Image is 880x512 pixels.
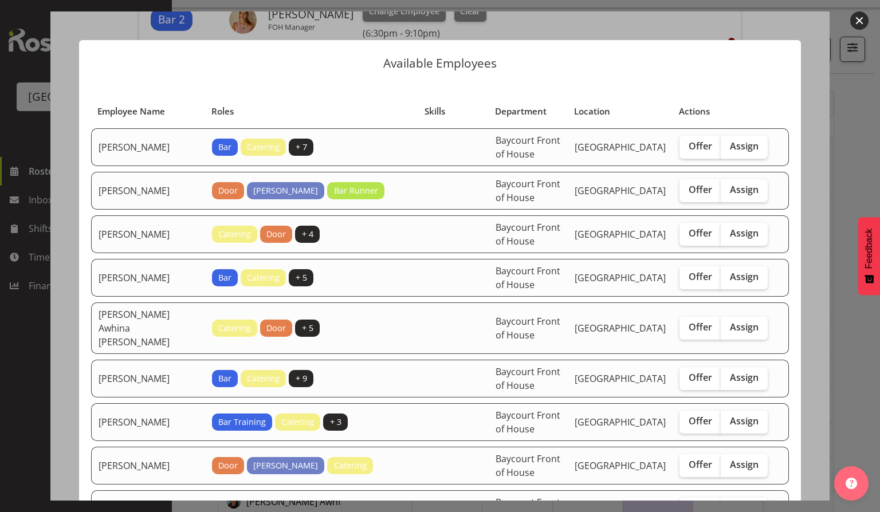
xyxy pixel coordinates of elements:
[575,228,666,241] span: [GEOGRAPHIC_DATA]
[575,322,666,334] span: [GEOGRAPHIC_DATA]
[247,271,280,284] span: Catering
[575,141,666,153] span: [GEOGRAPHIC_DATA]
[302,228,313,241] span: + 4
[91,259,205,297] td: [PERSON_NAME]
[218,459,238,472] span: Door
[91,302,205,354] td: [PERSON_NAME] Awhina [PERSON_NAME]
[496,265,560,291] span: Baycourt Front of House
[575,459,666,472] span: [GEOGRAPHIC_DATA]
[689,271,712,282] span: Offer
[97,105,165,118] span: Employee Name
[496,134,560,160] span: Baycourt Front of House
[730,372,759,383] span: Assign
[730,227,759,239] span: Assign
[218,322,251,334] span: Catering
[91,172,205,210] td: [PERSON_NAME]
[211,105,234,118] span: Roles
[253,459,318,472] span: [PERSON_NAME]
[730,271,759,282] span: Assign
[253,184,318,197] span: [PERSON_NAME]
[496,409,560,435] span: Baycourt Front of House
[496,178,560,204] span: Baycourt Front of House
[679,105,710,118] span: Actions
[496,365,560,392] span: Baycourt Front of House
[864,229,874,269] span: Feedback
[296,141,307,153] span: + 7
[846,478,857,489] img: help-xxl-2.png
[91,360,205,397] td: [PERSON_NAME]
[575,271,666,284] span: [GEOGRAPHIC_DATA]
[689,140,712,152] span: Offer
[730,459,759,470] span: Assign
[296,271,307,284] span: + 5
[574,105,610,118] span: Location
[496,315,560,341] span: Baycourt Front of House
[730,415,759,427] span: Assign
[247,141,280,153] span: Catering
[218,271,231,284] span: Bar
[575,184,666,197] span: [GEOGRAPHIC_DATA]
[218,372,231,385] span: Bar
[425,105,445,118] span: Skills
[330,416,341,428] span: + 3
[689,227,712,239] span: Offer
[334,184,378,197] span: Bar Runner
[689,372,712,383] span: Offer
[689,459,712,470] span: Offer
[575,416,666,428] span: [GEOGRAPHIC_DATA]
[858,217,880,295] button: Feedback - Show survey
[91,403,205,441] td: [PERSON_NAME]
[495,105,547,118] span: Department
[266,322,286,334] span: Door
[91,215,205,253] td: [PERSON_NAME]
[266,228,286,241] span: Door
[575,372,666,385] span: [GEOGRAPHIC_DATA]
[730,140,759,152] span: Assign
[689,415,712,427] span: Offer
[218,228,251,241] span: Catering
[91,57,789,69] p: Available Employees
[91,128,205,166] td: [PERSON_NAME]
[218,184,238,197] span: Door
[730,321,759,333] span: Assign
[281,416,314,428] span: Catering
[730,184,759,195] span: Assign
[689,321,712,333] span: Offer
[496,221,560,247] span: Baycourt Front of House
[296,372,307,385] span: + 9
[496,452,560,479] span: Baycourt Front of House
[334,459,367,472] span: Catering
[689,184,712,195] span: Offer
[302,322,313,334] span: + 5
[218,141,231,153] span: Bar
[247,372,280,385] span: Catering
[91,447,205,485] td: [PERSON_NAME]
[218,416,266,428] span: Bar Training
